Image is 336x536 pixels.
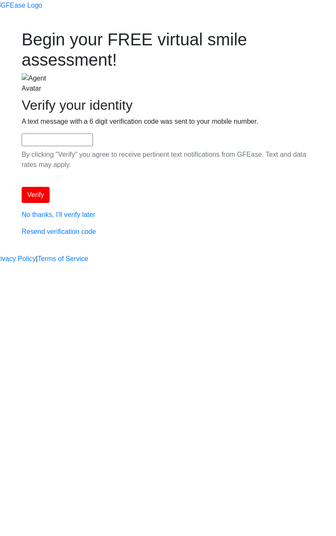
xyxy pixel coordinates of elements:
img: Agent Avatar [22,73,60,94]
a: Resend verification code [22,228,96,235]
button: Verify [22,187,50,203]
a: No thanks, I'll verify later [22,211,95,218]
h1: Begin your FREE virtual smile assessment! [22,29,314,70]
a: | [36,254,38,264]
h2: Verify your identity [22,97,314,113]
p: By clicking "Verify" you agree to receive pertinent text notifications from GFEase. Text and data... [22,150,314,170]
a: Terms of Service [38,254,88,264]
p: A text message with a 6 digit verification code was sent to your mobile number. [22,117,314,127]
